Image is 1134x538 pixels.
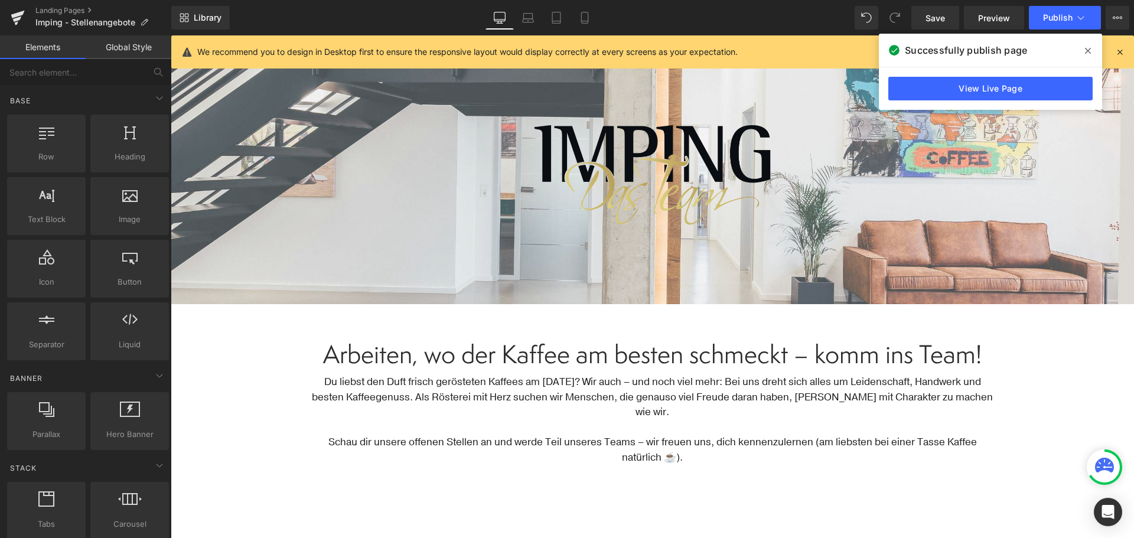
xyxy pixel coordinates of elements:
span: Separator [11,338,82,351]
span: Stack [9,462,38,474]
span: Publish [1043,13,1073,22]
span: Library [194,12,221,23]
span: Successfully publish page [905,43,1027,57]
button: Publish [1029,6,1101,30]
a: Landing Pages [35,6,171,15]
span: Base [9,95,32,106]
a: Mobile [571,6,599,30]
button: Redo [883,6,907,30]
button: Undo [855,6,878,30]
span: Imping - Stellenangebote [35,18,135,27]
a: Desktop [485,6,514,30]
span: Heading [94,151,165,163]
span: Liquid [94,338,165,351]
span: Hero Banner [94,428,165,441]
p: We recommend you to design in Desktop first to ensure the responsive layout would display correct... [197,45,738,58]
span: Preview [978,12,1010,24]
a: Preview [964,6,1024,30]
a: Global Style [86,35,171,59]
span: Text Block [11,213,82,226]
p: Du liebst den Duft frisch gerösteten Kaffees am [DATE]? Wir auch – und noch viel mehr: Bei uns dr... [138,339,826,384]
span: Tabs [11,518,82,530]
button: More [1106,6,1129,30]
span: Image [94,213,165,226]
a: Laptop [514,6,542,30]
span: Arbeiten, wo der Kaffee am besten schmeckt – komm ins Team! [152,301,811,336]
a: View Live Page [888,77,1093,100]
span: Icon [11,276,82,288]
span: Button [94,276,165,288]
span: Save [926,12,945,24]
a: Tablet [542,6,571,30]
span: Row [11,151,82,163]
span: Carousel [94,518,165,530]
a: New Library [171,6,230,30]
div: Open Intercom Messenger [1094,498,1122,526]
p: Schau dir unsere offenen Stellen an und werde Teil unseres Teams – wir freuen uns, dich kennenzul... [138,399,826,429]
span: Parallax [11,428,82,441]
span: Banner [9,373,44,384]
